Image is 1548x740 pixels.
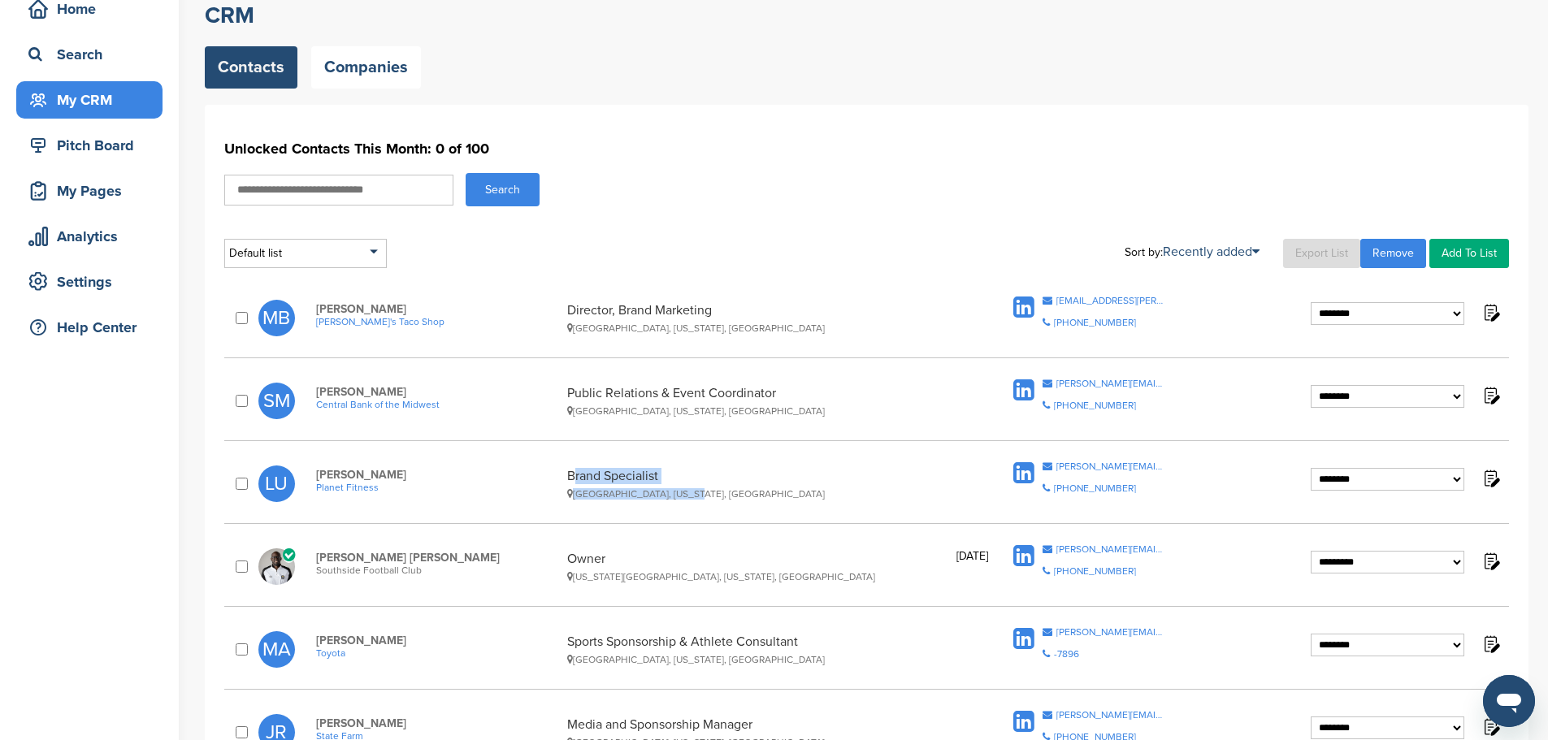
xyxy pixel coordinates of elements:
[567,551,948,582] div: Owner
[1056,296,1164,305] div: [EMAIL_ADDRESS][PERSON_NAME][DOMAIN_NAME]
[16,263,163,301] a: Settings
[567,322,948,334] div: [GEOGRAPHIC_DATA], [US_STATE], [GEOGRAPHIC_DATA]
[258,548,300,585] a: Ssfcstaff 1 lr (1)
[258,465,295,502] span: LU
[316,399,559,410] a: Central Bank of the Midwest
[316,468,559,482] span: [PERSON_NAME]
[567,571,948,582] div: [US_STATE][GEOGRAPHIC_DATA], [US_STATE], [GEOGRAPHIC_DATA]
[24,176,163,206] div: My Pages
[1163,244,1260,260] a: Recently added
[1056,544,1164,554] span: [PERSON_NAME][EMAIL_ADDRESS][DOMAIN_NAME]
[316,634,559,647] span: [PERSON_NAME]
[316,647,559,659] a: Toyota
[1481,551,1501,571] img: Notes
[224,134,1509,163] h1: Unlocked Contacts This Month: 0 of 100
[1429,239,1509,268] a: Add To List
[16,81,163,119] a: My CRM
[258,300,295,336] span: MB
[1054,649,1079,659] div: -7896
[567,405,948,417] div: [GEOGRAPHIC_DATA], [US_STATE], [GEOGRAPHIC_DATA]
[316,385,559,399] span: [PERSON_NAME]
[567,302,948,334] div: Director, Brand Marketing
[1056,461,1164,471] div: [PERSON_NAME][EMAIL_ADDRESS][PERSON_NAME][DOMAIN_NAME]
[1054,400,1136,410] div: [PHONE_NUMBER]
[316,565,559,576] span: Southside Football Club
[224,239,387,268] div: Default list
[205,46,297,89] a: Contacts
[24,40,163,69] div: Search
[24,222,163,251] div: Analytics
[1283,239,1360,268] a: Export List
[1056,627,1164,637] div: [PERSON_NAME][EMAIL_ADDRESS][PERSON_NAME][DOMAIN_NAME]
[316,482,559,493] a: Planet Fitness
[567,488,948,500] div: [GEOGRAPHIC_DATA], [US_STATE], [GEOGRAPHIC_DATA]
[16,309,163,346] a: Help Center
[1483,675,1535,727] iframe: Button to launch messaging window
[316,716,559,730] span: [PERSON_NAME]
[311,46,421,89] a: Companies
[16,36,163,73] a: Search
[205,1,1528,30] h2: CRM
[316,316,559,327] a: [PERSON_NAME]'s Taco Shop
[1054,318,1136,327] div: [PHONE_NUMBER]
[16,218,163,255] a: Analytics
[316,302,559,316] span: [PERSON_NAME]
[24,85,163,115] div: My CRM
[1481,385,1501,405] img: Notes
[567,634,948,665] div: Sports Sponsorship & Athlete Consultant
[956,551,988,582] div: [DATE]
[1481,468,1501,488] img: Notes
[24,313,163,342] div: Help Center
[16,172,163,210] a: My Pages
[1481,302,1501,322] img: Notes
[316,551,559,565] span: [PERSON_NAME] [PERSON_NAME]
[1481,634,1501,654] img: Notes
[1056,710,1164,720] div: [PERSON_NAME][EMAIL_ADDRESS][PERSON_NAME][DOMAIN_NAME]
[1481,716,1501,737] img: Notes
[1054,566,1136,576] div: [PHONE_NUMBER]
[567,385,948,417] div: Public Relations & Event Coordinator
[16,127,163,164] a: Pitch Board
[567,468,948,500] div: Brand Specialist
[1054,483,1136,493] div: [PHONE_NUMBER]
[1360,239,1426,268] a: Remove
[258,631,295,668] span: MA
[24,267,163,296] div: Settings
[1125,245,1260,258] div: Sort by:
[258,383,295,419] span: SM
[258,548,295,585] img: Ssfcstaff 1 lr (1)
[1056,379,1164,388] div: [PERSON_NAME][EMAIL_ADDRESS][PERSON_NAME][DOMAIN_NAME]
[466,173,540,206] button: Search
[24,131,163,160] div: Pitch Board
[567,654,948,665] div: [GEOGRAPHIC_DATA], [US_STATE], [GEOGRAPHIC_DATA]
